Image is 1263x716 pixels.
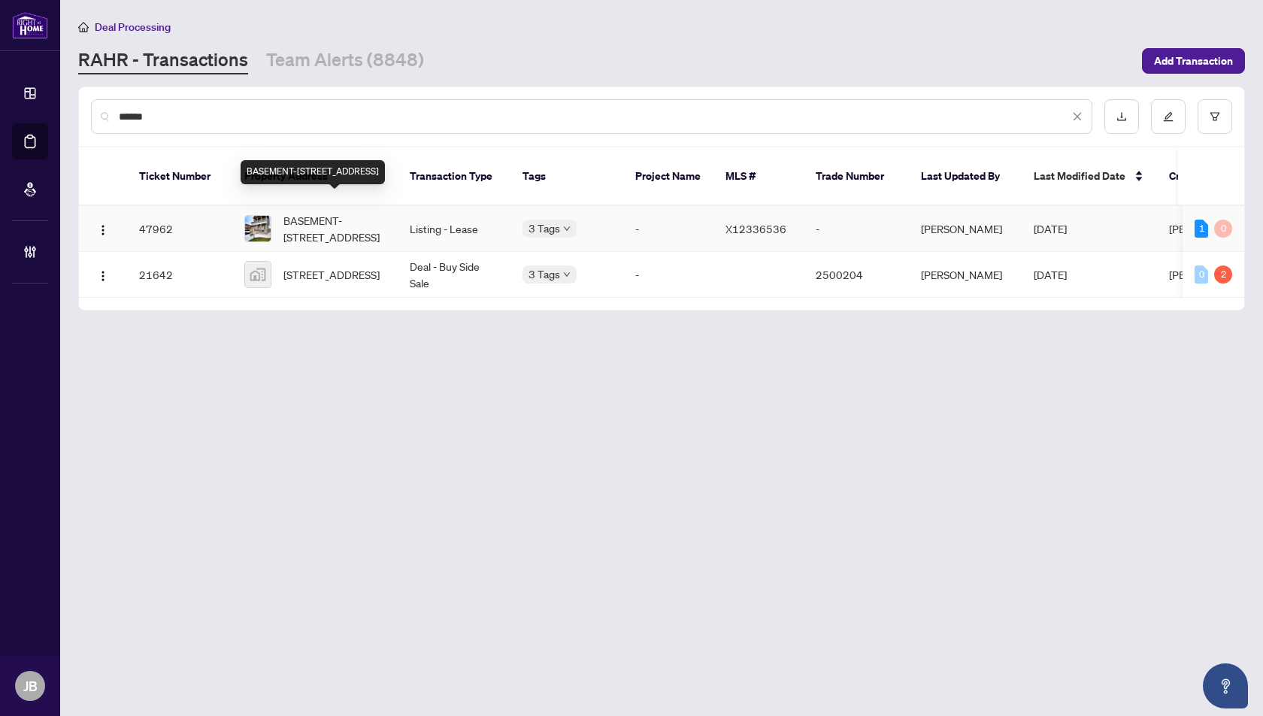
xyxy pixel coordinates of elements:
[398,147,510,206] th: Transaction Type
[1116,111,1127,122] span: download
[1034,168,1125,184] span: Last Modified Date
[563,271,571,278] span: down
[563,225,571,232] span: down
[1034,268,1067,281] span: [DATE]
[23,675,38,696] span: JB
[245,216,271,241] img: thumbnail-img
[1154,49,1233,73] span: Add Transaction
[804,147,909,206] th: Trade Number
[78,47,248,74] a: RAHR - Transactions
[1195,220,1208,238] div: 1
[1203,663,1248,708] button: Open asap
[1195,265,1208,284] div: 0
[713,147,804,206] th: MLS #
[1210,111,1220,122] span: filter
[909,147,1022,206] th: Last Updated By
[398,252,510,298] td: Deal - Buy Side Sale
[623,206,713,252] td: -
[623,252,713,298] td: -
[283,266,380,283] span: [STREET_ADDRESS]
[1104,99,1139,134] button: download
[725,222,786,235] span: X12336536
[510,147,623,206] th: Tags
[266,47,424,74] a: Team Alerts (8848)
[245,262,271,287] img: thumbnail-img
[1034,222,1067,235] span: [DATE]
[78,22,89,32] span: home
[1157,147,1247,206] th: Created By
[529,265,560,283] span: 3 Tags
[529,220,560,237] span: 3 Tags
[1169,268,1250,281] span: [PERSON_NAME]
[91,217,115,241] button: Logo
[241,160,385,184] div: BASEMENT-[STREET_ADDRESS]
[232,147,398,206] th: Property Address
[91,262,115,287] button: Logo
[804,206,909,252] td: -
[12,11,48,39] img: logo
[127,252,232,298] td: 21642
[1142,48,1245,74] button: Add Transaction
[1151,99,1186,134] button: edit
[1198,99,1232,134] button: filter
[909,206,1022,252] td: [PERSON_NAME]
[283,212,386,245] span: BASEMENT-[STREET_ADDRESS]
[127,206,232,252] td: 47962
[97,224,109,236] img: Logo
[1163,111,1174,122] span: edit
[1072,111,1083,122] span: close
[398,206,510,252] td: Listing - Lease
[1214,220,1232,238] div: 0
[97,270,109,282] img: Logo
[1169,222,1250,235] span: [PERSON_NAME]
[909,252,1022,298] td: [PERSON_NAME]
[127,147,232,206] th: Ticket Number
[623,147,713,206] th: Project Name
[804,252,909,298] td: 2500204
[95,20,171,34] span: Deal Processing
[1214,265,1232,284] div: 2
[1022,147,1157,206] th: Last Modified Date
